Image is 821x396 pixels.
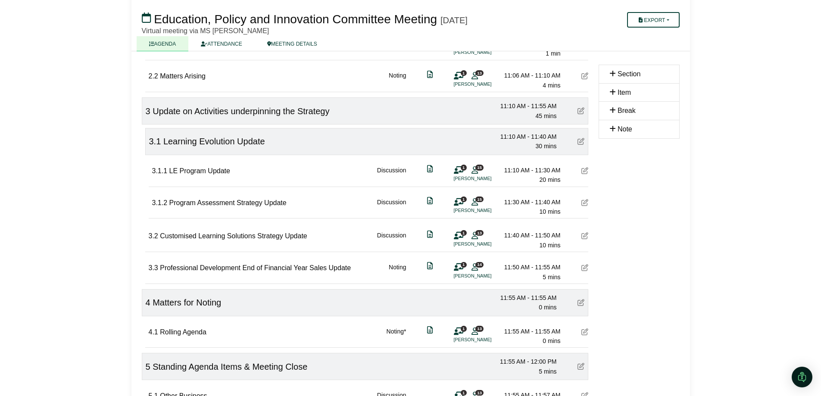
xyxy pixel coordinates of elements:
span: Virtual meeting via MS [PERSON_NAME] [142,27,269,34]
a: ATTENDANCE [188,36,254,51]
span: Rolling Agenda [160,328,206,336]
li: [PERSON_NAME] [454,175,518,182]
span: 13 [475,70,484,76]
span: 13 [475,230,484,236]
span: Matters Arising [160,72,206,80]
span: 2.2 [149,72,158,80]
li: [PERSON_NAME] [454,240,518,248]
span: 1 [461,326,467,331]
span: 3.1.1 [152,167,168,175]
span: Professional Development End of Financial Year Sales Update [160,264,351,271]
a: AGENDA [137,36,189,51]
span: 1 min [546,50,560,57]
a: MEETING DETAILS [255,36,330,51]
span: 15 [475,196,484,202]
li: [PERSON_NAME] [454,207,518,214]
span: 5 mins [539,368,556,375]
span: 20 mins [539,176,560,183]
span: Learning Evolution Update [163,137,265,146]
div: 11:55 AM - 11:55 AM [496,293,557,302]
span: Customised Learning Solutions Strategy Update [160,232,307,240]
span: 3.1 [149,137,161,146]
div: [DATE] [440,15,468,25]
span: 1 [461,165,467,170]
div: 11:10 AM - 11:40 AM [496,132,557,141]
div: Noting* [387,327,406,346]
span: 5 mins [543,274,560,281]
div: 11:30 AM - 11:40 AM [500,197,561,207]
div: 11:50 AM - 11:55 AM [500,262,561,272]
div: Discussion [377,231,406,250]
button: Export [627,12,679,28]
li: [PERSON_NAME] [454,336,518,343]
span: 0 mins [543,337,560,344]
div: 11:06 AM - 11:10 AM [500,71,561,80]
span: 1 [461,230,467,236]
span: 1 [461,196,467,202]
span: Break [618,107,636,114]
span: Item [618,89,631,96]
span: Update on Activities underpinning the Strategy [153,106,329,116]
div: Discussion [377,165,406,185]
div: 11:10 AM - 11:30 AM [500,165,561,175]
span: Note [618,125,632,133]
div: Noting [389,71,406,90]
div: 11:40 AM - 11:50 AM [500,231,561,240]
span: LE Program Update [169,167,230,175]
span: 1 [461,262,467,268]
span: 3.2 [149,232,158,240]
span: 30 mins [535,143,556,150]
span: 3 [146,106,150,116]
span: 14 [475,262,484,268]
div: Open Intercom Messenger [792,367,812,387]
div: 11:10 AM - 11:55 AM [496,101,557,111]
span: 4 mins [543,82,560,89]
span: 10 mins [539,208,560,215]
div: Noting [389,262,406,282]
span: 1 [461,70,467,76]
span: Standing Agenda Items & Meeting Close [153,362,307,371]
span: 5 [146,362,150,371]
span: 15 [475,165,484,170]
span: 3.1.2 [152,199,168,206]
span: Program Assessment Strategy Update [169,199,287,206]
li: [PERSON_NAME] [454,49,518,56]
span: 4.1 [149,328,158,336]
li: [PERSON_NAME] [454,81,518,88]
li: [PERSON_NAME] [454,272,518,280]
span: 10 mins [539,242,560,249]
div: 11:55 AM - 11:55 AM [500,327,561,336]
span: Section [618,70,640,78]
span: 3.3 [149,264,158,271]
span: Education, Policy and Innovation Committee Meeting [154,12,437,26]
span: 1 [461,390,467,396]
span: 4 [146,298,150,307]
span: Matters for Noting [153,298,221,307]
span: 0 mins [539,304,556,311]
span: 13 [475,390,484,396]
div: 11:55 AM - 12:00 PM [496,357,557,366]
div: Discussion [377,197,406,217]
span: 13 [475,326,484,331]
span: 45 mins [535,112,556,119]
